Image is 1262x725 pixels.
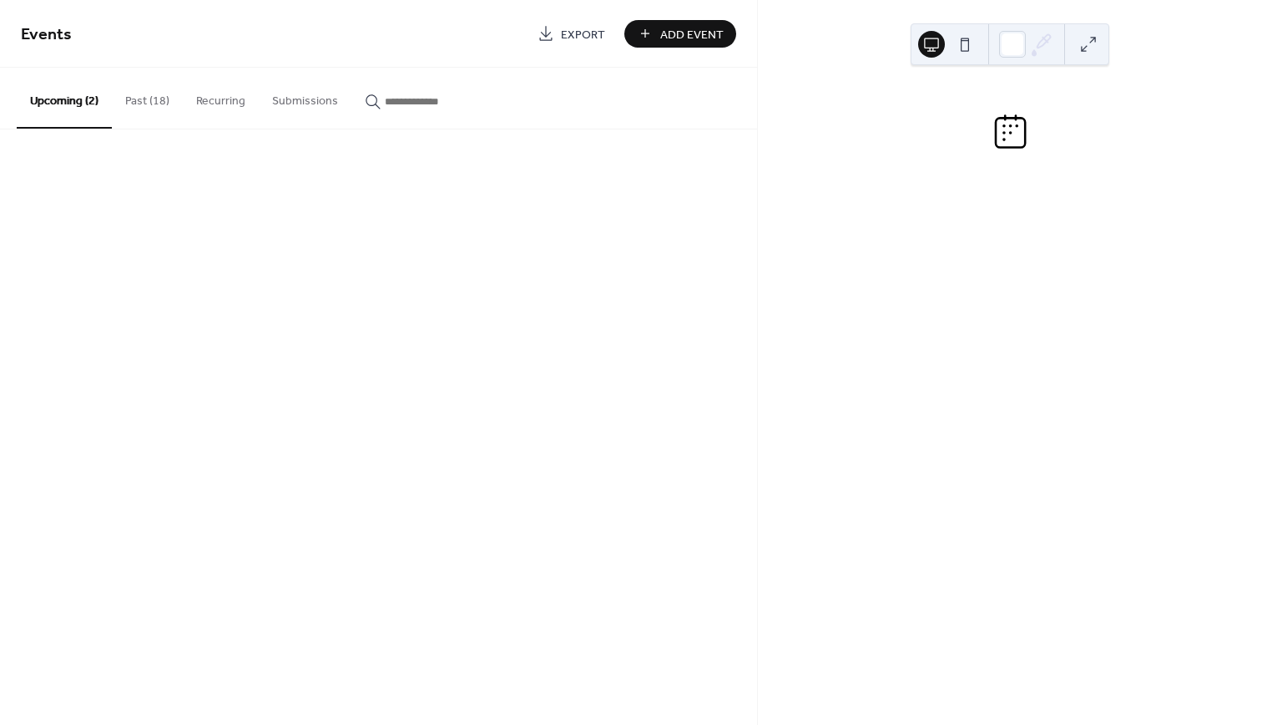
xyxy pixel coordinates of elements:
[624,20,736,48] button: Add Event
[561,26,605,43] span: Export
[17,68,112,129] button: Upcoming (2)
[525,20,618,48] a: Export
[112,68,183,127] button: Past (18)
[660,26,724,43] span: Add Event
[183,68,259,127] button: Recurring
[259,68,351,127] button: Submissions
[21,18,72,51] span: Events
